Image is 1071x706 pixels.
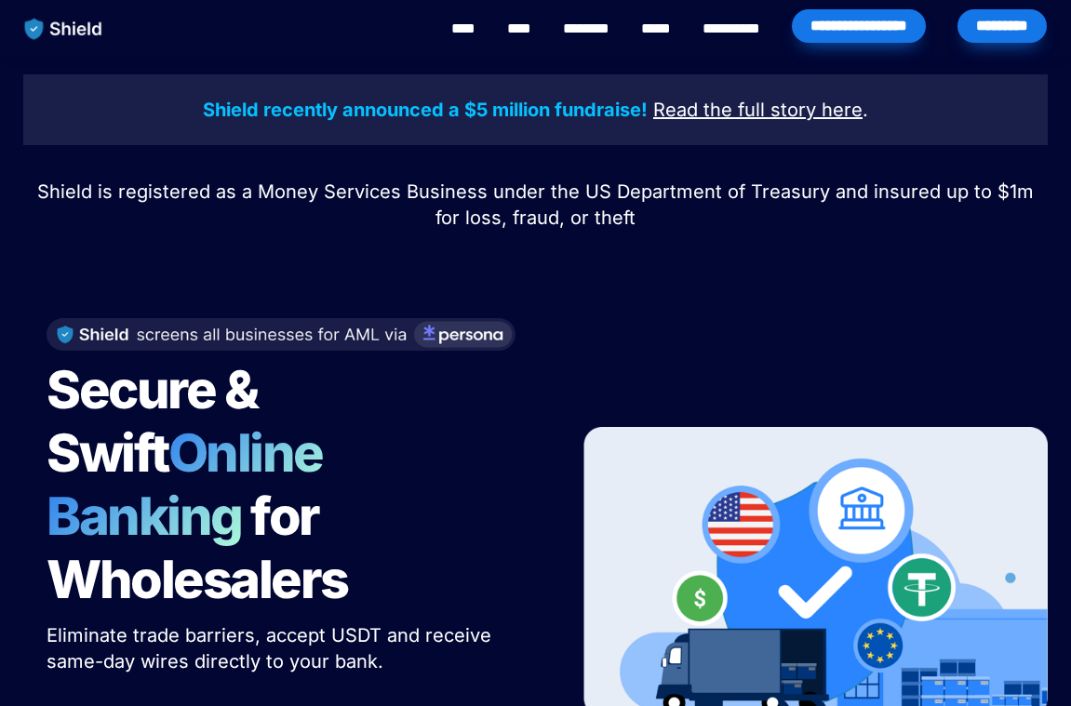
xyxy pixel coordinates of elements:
[203,99,648,121] strong: Shield recently announced a $5 million fundraise!
[47,421,341,548] span: Online Banking
[863,99,868,121] span: .
[47,358,266,485] span: Secure & Swift
[16,9,112,48] img: website logo
[653,99,816,121] u: Read the full story
[653,101,816,120] a: Read the full story
[37,180,1039,229] span: Shield is registered as a Money Services Business under the US Department of Treasury and insured...
[47,624,497,673] span: Eliminate trade barriers, accept USDT and receive same-day wires directly to your bank.
[822,101,863,120] a: here
[47,485,348,611] span: for Wholesalers
[822,99,863,121] u: here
